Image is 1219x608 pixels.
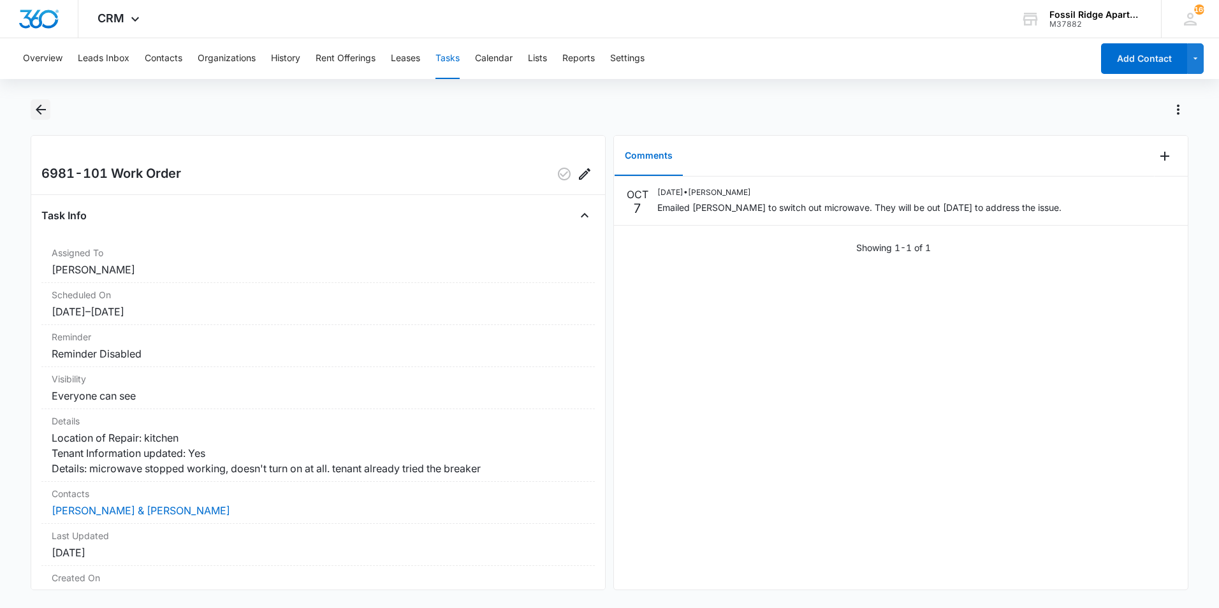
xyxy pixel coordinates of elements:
button: Reports [562,38,595,79]
div: account name [1049,10,1142,20]
p: [DATE] • [PERSON_NAME] [657,187,1062,198]
button: Back [31,99,50,120]
button: Organizations [198,38,256,79]
div: Last Updated[DATE] [41,524,595,566]
dt: Visibility [52,372,585,386]
h2: 6981-101 Work Order [41,164,181,184]
div: ReminderReminder Disabled [41,325,595,367]
dt: Last Updated [52,529,585,542]
div: Contacts[PERSON_NAME] & [PERSON_NAME] [41,482,595,524]
dd: [DATE] – [DATE] [52,304,585,319]
dd: Everyone can see [52,388,585,403]
p: 7 [633,202,641,215]
button: History [271,38,300,79]
button: Overview [23,38,62,79]
dd: [PERSON_NAME] [52,262,585,277]
div: Created On[DATE] [41,566,595,608]
dt: Created On [52,571,585,584]
div: Assigned To[PERSON_NAME] [41,241,595,283]
button: Leads Inbox [78,38,129,79]
dt: Contacts [52,487,585,500]
button: Lists [528,38,547,79]
dt: Assigned To [52,246,585,259]
button: Leases [391,38,420,79]
a: [PERSON_NAME] & [PERSON_NAME] [52,504,230,517]
p: Showing 1-1 of 1 [856,241,931,254]
dd: [DATE] [52,587,585,602]
dd: Location of Repair: kitchen Tenant Information updated: Yes Details: microwave stopped working, d... [52,430,585,476]
button: Add Contact [1101,43,1187,74]
span: CRM [98,11,124,25]
div: account id [1049,20,1142,29]
button: Actions [1168,99,1188,120]
dd: [DATE] [52,545,585,560]
dt: Scheduled On [52,288,585,301]
button: Add Comment [1155,146,1175,166]
div: notifications count [1194,4,1204,15]
button: Calendar [475,38,513,79]
p: OCT [627,187,648,202]
div: DetailsLocation of Repair: kitchen Tenant Information updated: Yes Details: microwave stopped wor... [41,409,595,482]
span: 169 [1194,4,1204,15]
button: Tasks [435,38,460,79]
dt: Reminder [52,330,585,344]
p: Emailed [PERSON_NAME] to switch out microwave. They will be out [DATE] to address the issue. [657,201,1062,214]
button: Edit [574,164,595,184]
button: Contacts [145,38,182,79]
div: VisibilityEveryone can see [41,367,595,409]
dd: Reminder Disabled [52,346,585,361]
button: Comments [615,136,683,176]
h4: Task Info [41,208,87,223]
div: Scheduled On[DATE]–[DATE] [41,283,595,325]
button: Settings [610,38,645,79]
button: Close [574,205,595,226]
button: Rent Offerings [316,38,376,79]
dt: Details [52,414,585,428]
